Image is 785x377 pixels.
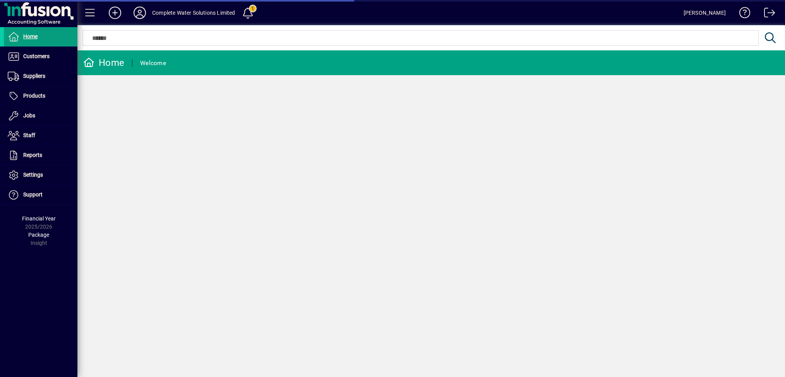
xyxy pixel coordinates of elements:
div: Welcome [140,57,166,69]
span: Reports [23,152,42,158]
a: Products [4,86,77,106]
button: Add [103,6,127,20]
span: Support [23,191,43,198]
a: Suppliers [4,67,77,86]
button: Profile [127,6,152,20]
a: Reports [4,146,77,165]
a: Logout [758,2,775,27]
span: Products [23,93,45,99]
a: Knowledge Base [734,2,751,27]
span: Jobs [23,112,35,119]
a: Jobs [4,106,77,126]
div: [PERSON_NAME] [684,7,726,19]
a: Staff [4,126,77,145]
div: Complete Water Solutions Limited [152,7,235,19]
a: Settings [4,165,77,185]
a: Support [4,185,77,205]
span: Package [28,232,49,238]
div: Home [83,57,124,69]
a: Customers [4,47,77,66]
span: Settings [23,172,43,178]
span: Home [23,33,38,40]
span: Financial Year [22,215,56,222]
span: Suppliers [23,73,45,79]
span: Staff [23,132,35,138]
span: Customers [23,53,50,59]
